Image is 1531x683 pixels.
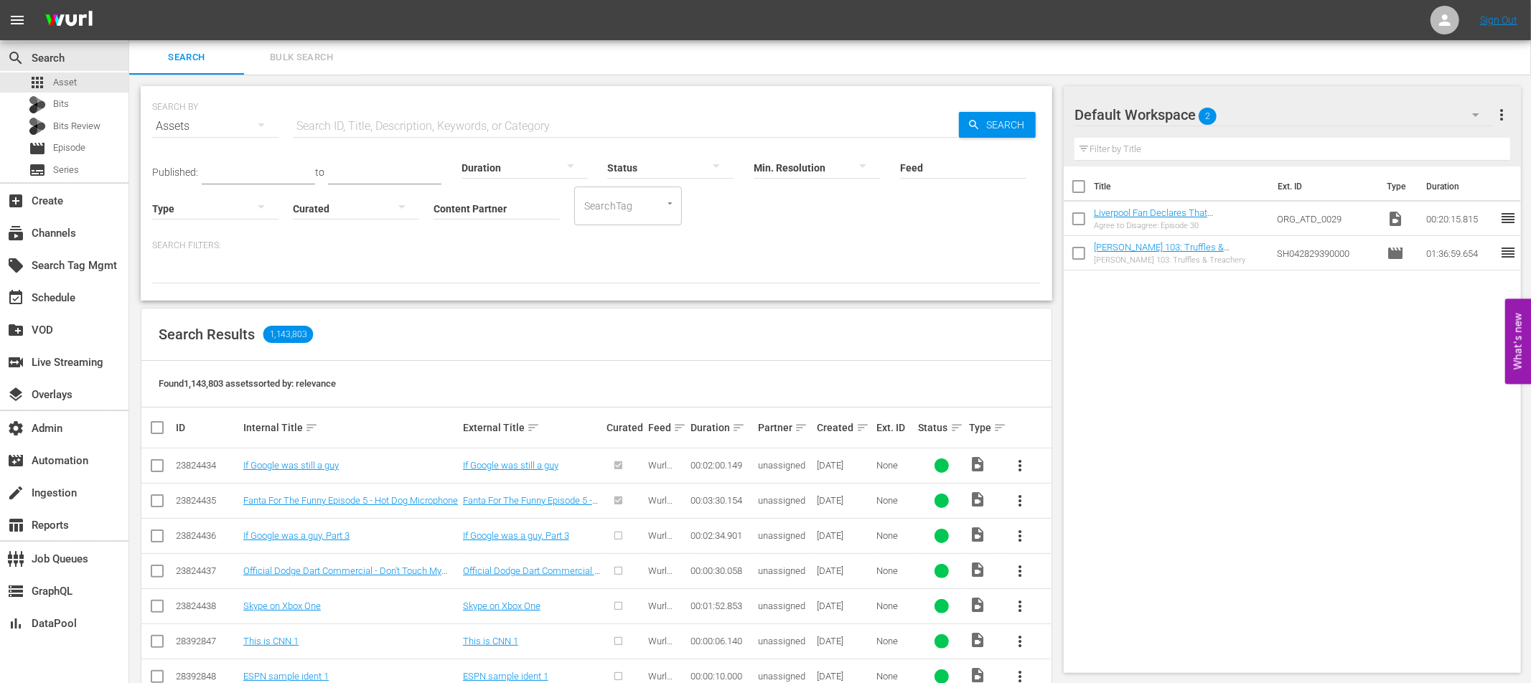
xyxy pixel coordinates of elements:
[969,631,986,649] span: Video
[243,495,458,506] a: Fanta For The Funny Episode 5 - Hot Dog Microphone
[818,565,872,576] div: [DATE]
[758,636,805,646] span: unassigned
[663,197,677,210] button: Open
[7,550,24,567] span: Job Queues
[1269,166,1378,207] th: Ext. ID
[993,421,1006,434] span: sort
[176,495,239,506] div: 23824435
[980,112,1036,138] span: Search
[34,4,103,37] img: ans4CAIJ8jUAAAAAAAAAAAAAAAAAAAAAAAAgQb4GAAAAAAAAAAAAAAAAAAAAAAAAJMjXAAAAAAAAAAAAAAAAAAAAAAAAgAT5G...
[7,225,24,242] span: Channels
[648,495,685,517] span: Wurl HLS Test
[53,163,79,177] span: Series
[969,456,986,473] span: Video
[7,583,24,600] span: GraphQL
[1003,554,1037,588] button: more_vert
[176,460,239,471] div: 23824434
[1011,492,1029,509] span: more_vert
[152,166,198,178] span: Published:
[607,422,645,433] div: Curated
[876,671,914,682] div: None
[243,636,299,646] a: This is CNN 1
[919,419,965,436] div: Status
[1271,202,1382,236] td: ORG_ATD_0029
[463,495,598,517] a: Fanta For The Funny Episode 5 - Hot Dog Microphone
[253,50,350,66] span: Bulk Search
[463,419,602,436] div: External Title
[818,671,872,682] div: [DATE]
[690,419,754,436] div: Duration
[463,565,600,587] a: Official Dodge Dart Commercial - Don't Touch My Dart
[7,420,24,437] span: Admin
[818,636,872,646] div: [DATE]
[732,421,745,434] span: sort
[243,460,339,471] a: If Google was still a guy
[969,491,986,508] span: Video
[7,386,24,403] span: Overlays
[1493,106,1510,123] span: more_vert
[818,460,872,471] div: [DATE]
[1003,589,1037,623] button: more_vert
[463,460,558,471] a: If Google was still a guy
[1420,236,1499,270] td: 01:36:59.654
[463,600,540,611] a: Skype on Xbox One
[876,530,914,541] div: None
[7,354,24,371] span: Live Streaming
[159,326,255,343] span: Search Results
[138,50,235,66] span: Search
[818,600,872,611] div: [DATE]
[7,192,24,209] span: Create
[29,140,46,157] span: Episode
[29,161,46,179] span: Series
[243,565,447,587] a: Official Dodge Dart Commercial - Don't Touch My Dart
[758,565,805,576] span: unassigned
[1420,202,1499,236] td: 00:20:15.815
[176,636,239,646] div: 28392847
[1418,166,1504,207] th: Duration
[1499,209,1517,227] span: reorder
[818,530,872,541] div: [DATE]
[463,671,548,682] a: ESPN sample ident 1
[969,596,986,613] span: Video
[758,460,805,471] span: unassigned
[690,460,754,471] div: 00:02:00.149
[758,419,813,436] div: Partner
[7,321,24,339] span: VOD
[1387,210,1404,227] span: Video
[648,530,685,552] span: Wurl HLS Test
[7,517,24,534] span: Reports
[1480,14,1517,26] a: Sign Out
[176,530,239,541] div: 23824436
[7,452,24,469] span: Automation
[263,326,314,343] span: 1,143,803
[648,565,685,587] span: Wurl HLS Test
[305,421,318,434] span: sort
[959,112,1036,138] button: Search
[876,600,914,611] div: None
[7,289,24,306] span: Schedule
[1387,245,1404,262] span: Episode
[9,11,26,29] span: menu
[243,419,459,436] div: Internal Title
[1011,598,1029,615] span: more_vert
[969,526,986,543] span: Video
[7,484,24,501] span: Ingestion
[152,106,278,146] div: Assets
[176,600,239,611] div: 23824438
[29,118,46,135] div: Bits Review
[176,565,239,576] div: 23824437
[856,421,869,434] span: sort
[1003,624,1037,659] button: more_vert
[690,600,754,611] div: 00:01:52.853
[1011,633,1029,650] span: more_vert
[53,141,85,155] span: Episode
[527,421,540,434] span: sort
[1094,221,1265,230] div: Agree to Disagree: Episode 30
[7,257,24,274] span: Search Tag Mgmt
[648,460,685,481] span: Wurl HLS Test
[53,97,69,111] span: Bits
[950,421,963,434] span: sort
[1094,255,1265,265] div: [PERSON_NAME] 103: Truffles & Treachery
[1011,527,1029,545] span: more_vert
[1094,207,1233,240] a: Liverpool Fan Declares That [PERSON_NAME] Was Better Than Scholes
